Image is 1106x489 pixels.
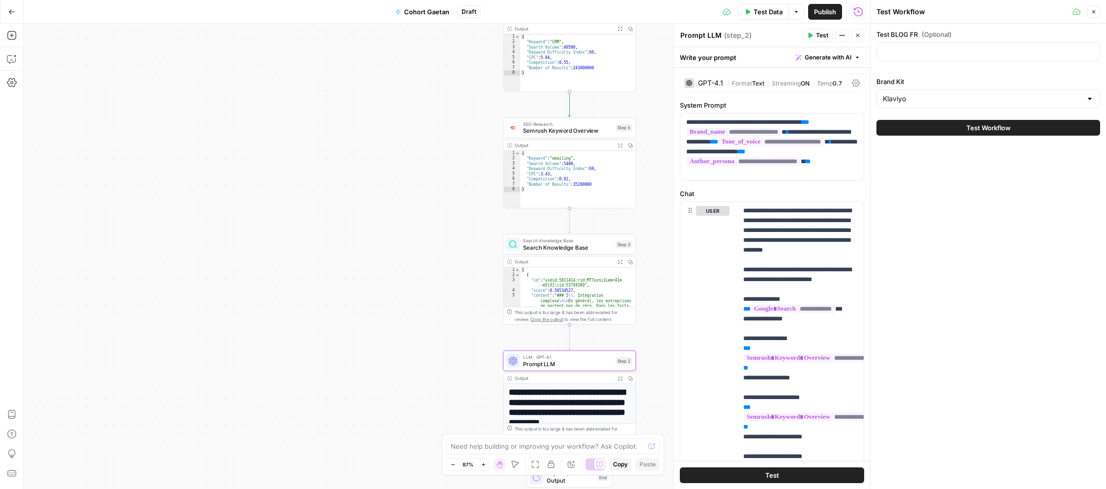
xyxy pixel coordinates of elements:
span: SEO Research [523,120,612,127]
span: ON [801,80,810,87]
span: Toggle code folding, rows 2 through 6 [515,273,520,278]
div: 5 [503,172,520,176]
span: 87% [463,460,473,468]
div: 8 [503,187,520,192]
button: Test [680,467,864,483]
div: 2 [503,156,520,161]
span: Toggle code folding, rows 1 through 7 [515,267,520,272]
div: 2 [503,273,520,278]
div: 1 [503,34,520,39]
span: Prompt LLM [523,360,612,368]
div: 5 [503,55,520,60]
span: Test [765,470,779,480]
div: This output is too large & has been abbreviated for review. to view the full content. [515,309,632,323]
span: Test Data [754,7,783,17]
div: SEO ResearchSemrush Keyword OverviewStep 5Output{ "Keyword":"emailing", "Search Volume":5400, "Ke... [503,117,636,208]
img: v3j4otw2j2lxnxfkcl44e66h4fup [509,124,517,132]
span: LLM · GPT-4.1 [523,353,612,360]
button: Cohort Gaetan [389,4,455,20]
div: Output{ "Keyword":"CRM", "Search Volume":49500, "Keyword Difficulty Index":66, "CPC":5.04, "Compe... [503,1,636,92]
div: 4 [503,50,520,55]
span: Semrush Keyword Overview [523,126,612,135]
div: 6 [503,60,520,65]
span: Test [816,31,828,40]
button: Test Workflow [876,120,1100,136]
div: 7 [503,65,520,70]
div: 7 [503,182,520,187]
div: GPT-4.1 [698,80,723,86]
div: 1 [503,267,520,272]
input: Klaviyo [883,94,1082,104]
span: Temp [817,80,833,87]
span: Toggle code folding, rows 1 through 8 [515,151,520,156]
button: Paste [636,458,660,471]
div: 2 [503,39,520,44]
textarea: Prompt LLM [680,30,722,40]
span: Streaming [772,80,801,87]
div: 3 [503,278,520,288]
span: Generate with AI [805,53,851,62]
span: Copy [613,460,628,469]
div: This output is too large & has been abbreviated for review. to view the full content. [515,426,632,439]
div: Search Knowledge BaseSearch Knowledge BaseStep 3Output[ { "id":"vsdid:5811414:rid:MT7ozni1Lemr41m... [503,234,636,325]
button: Publish [808,4,842,20]
div: 8 [503,70,520,75]
div: 1 [503,151,520,156]
span: | [764,78,772,87]
div: 3 [503,161,520,166]
span: Draft [462,7,476,16]
span: Text [752,80,764,87]
div: Output [515,259,612,265]
span: Search Knowledge Base [523,237,612,244]
button: Copy [609,458,632,471]
label: System Prompt [680,100,864,110]
span: ( step_2 ) [724,30,752,40]
g: Edge from step_3 to step_2 [568,325,571,350]
button: user [696,206,729,216]
g: Edge from step_4 to step_5 [568,92,571,117]
span: Paste [640,460,656,469]
button: Test Data [738,4,788,20]
div: Output [515,26,612,32]
label: Test BLOG FR [876,29,1100,39]
label: Brand Kit [876,77,1100,86]
span: Copy the output [530,433,563,438]
div: 3 [503,45,520,50]
div: Step 2 [616,357,632,365]
span: Output [547,476,594,485]
div: Step 3 [616,240,632,248]
div: Single OutputOutputEnd [503,467,636,488]
g: Edge from step_5 to step_3 [568,208,571,233]
span: (Optional) [922,29,952,39]
div: End [597,473,609,481]
span: Publish [814,7,836,17]
div: Write your prompt [674,47,870,67]
span: | [810,78,817,87]
div: 6 [503,176,520,181]
span: 0.7 [833,80,842,87]
span: Search Knowledge Base [523,243,612,251]
label: Chat [680,189,864,199]
span: Cohort Gaetan [404,7,449,17]
div: 4 [503,288,520,293]
button: Test [803,29,833,42]
span: Copy the output [530,316,563,321]
div: Output [515,375,612,382]
span: Format [732,80,752,87]
div: Step 5 [616,124,632,132]
div: 4 [503,166,520,171]
span: | [727,78,732,87]
div: Output [515,142,612,149]
span: Test Workflow [966,123,1011,133]
span: Toggle code folding, rows 1 through 8 [515,34,520,39]
button: Generate with AI [792,51,864,64]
